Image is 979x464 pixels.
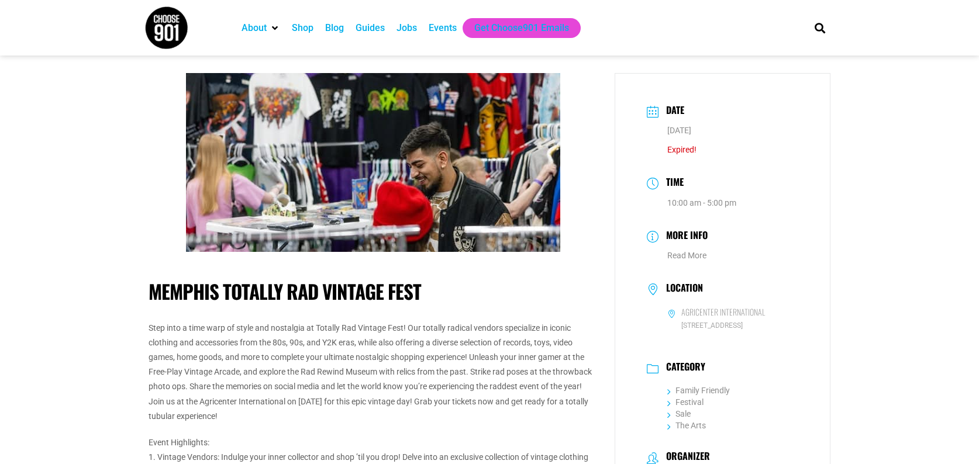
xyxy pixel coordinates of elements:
a: Events [429,21,457,35]
a: Guides [356,21,385,35]
div: About [236,18,286,38]
span: [DATE] [667,126,691,135]
a: Blog [325,21,344,35]
h1: Memphis Totally Rad Vintage Fest [149,280,597,303]
a: Festival [667,397,704,407]
h3: Category [660,361,705,375]
span: Expired! [667,145,697,154]
h3: Date [660,103,684,120]
a: Get Choose901 Emails [474,21,569,35]
span: [STREET_ADDRESS] [667,320,798,331]
a: Family Friendly [667,386,730,395]
div: Search [811,18,830,37]
abbr: 10:00 am - 5:00 pm [667,198,736,207]
h6: Agricenter International [681,307,765,317]
img: People browse and shop for graphic t-shirts and clothing at an indoor market or convention, with ... [186,73,560,252]
p: Step into a time warp of style and nostalgia at Totally Rad Vintage Fest! Our totally radical ven... [149,321,597,424]
a: The Arts [667,421,706,430]
a: Read More [667,251,706,260]
h3: Location [660,282,703,296]
nav: Main nav [236,18,795,38]
a: Shop [292,21,313,35]
a: Sale [667,409,691,418]
h3: Time [660,175,684,192]
h3: More Info [660,228,708,245]
a: Jobs [397,21,417,35]
a: About [242,21,267,35]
